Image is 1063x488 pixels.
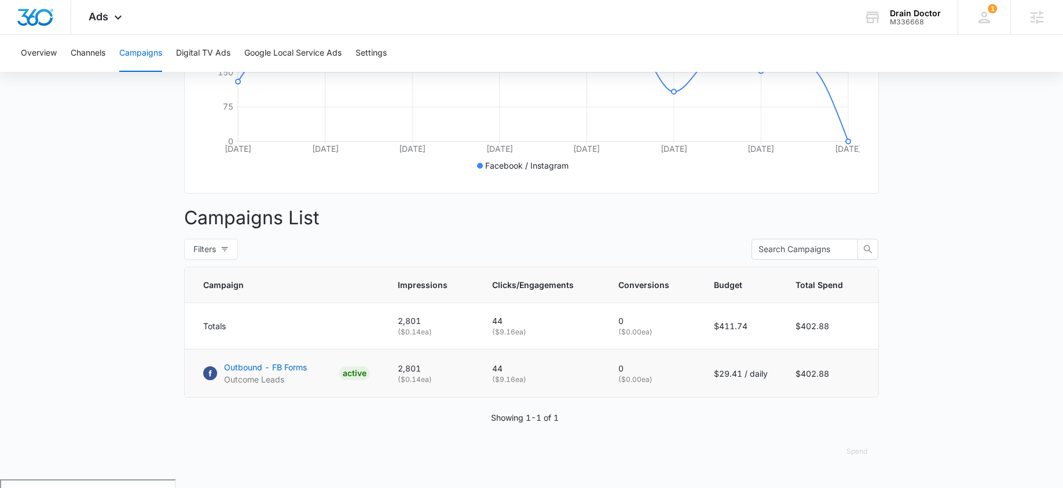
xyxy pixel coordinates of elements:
a: FacebookOutbound - FB FormsOutcome LeadsACTIVE [203,361,370,385]
tspan: [DATE] [225,144,251,154]
img: tab_keywords_by_traffic_grey.svg [115,67,124,77]
p: ( $0.00 ea) [618,327,686,337]
p: 0 [618,315,686,327]
p: ( $9.16 ea) [492,374,591,385]
img: tab_domain_overview_orange.svg [31,67,41,77]
button: Google Local Service Ads [244,35,342,72]
span: Total Spend [796,279,843,291]
button: Campaigns [119,35,162,72]
span: Clicks/Engagements [492,279,574,291]
button: Channels [71,35,105,72]
tspan: 0 [228,136,233,146]
p: Outbound - FB Forms [224,361,307,373]
div: Keywords by Traffic [128,68,195,76]
p: Campaigns List [184,204,879,232]
button: Digital TV Ads [176,35,230,72]
tspan: [DATE] [573,144,600,154]
div: Domain Overview [44,68,104,76]
img: Facebook [203,366,217,380]
input: Search Campaigns [758,243,842,256]
button: Filters [184,239,238,260]
tspan: 75 [223,101,233,111]
p: Outcome Leads [224,373,307,385]
p: 44 [492,362,591,374]
tspan: [DATE] [312,144,339,154]
p: 2,801 [398,362,464,374]
img: logo_orange.svg [19,19,28,28]
tspan: [DATE] [661,144,687,154]
span: search [858,245,878,254]
button: Settings [355,35,387,72]
tspan: [DATE] [399,144,426,154]
td: $402.88 [782,303,878,349]
div: account id [890,18,941,26]
p: ( $0.14 ea) [398,327,464,337]
span: Budget [714,279,751,291]
p: ( $0.00 ea) [618,374,686,385]
tspan: [DATE] [835,144,862,154]
p: Facebook / Instagram [485,159,569,172]
p: 44 [492,315,591,327]
p: ( $0.14 ea) [398,374,464,385]
div: v 4.0.25 [32,19,57,28]
p: ( $9.16 ea) [492,327,591,337]
img: website_grey.svg [19,30,28,39]
td: $402.88 [782,349,878,398]
p: 0 [618,362,686,374]
div: ACTIVE [339,366,370,380]
span: Filters [193,243,216,256]
p: Showing 1-1 of 1 [491,411,559,424]
tspan: 150 [218,67,233,77]
div: notifications count [988,4,997,13]
span: Conversions [618,279,669,291]
p: $29.41 / daily [714,367,768,380]
button: search [857,239,878,260]
button: Overview [21,35,57,72]
span: Ads [89,10,108,23]
div: account name [890,9,941,18]
p: 2,801 [398,315,464,327]
span: Impressions [398,279,448,291]
div: Domain: [DOMAIN_NAME] [30,30,127,39]
span: 1 [988,4,997,13]
button: Spend [835,438,879,465]
div: Totals [203,320,370,332]
span: Campaign [203,279,353,291]
tspan: [DATE] [486,144,513,154]
tspan: [DATE] [747,144,774,154]
p: $411.74 [714,320,768,332]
